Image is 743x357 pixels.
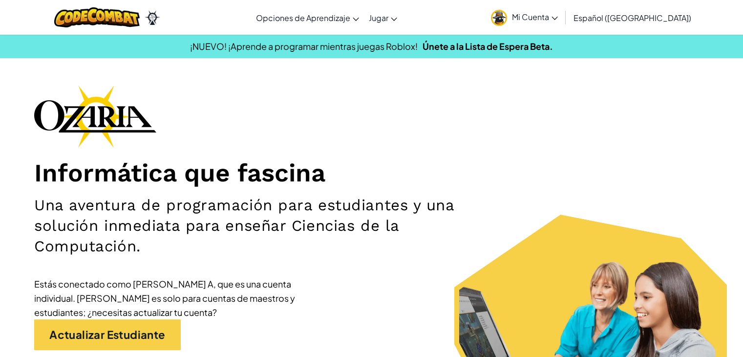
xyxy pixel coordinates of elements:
[34,319,181,350] a: Actualizar Estudiante
[486,2,563,33] a: Mi Cuenta
[512,12,558,22] span: Mi Cuenta
[190,41,418,52] span: ¡NUEVO! ¡Aprende a programar mientras juegas Roblox!
[573,13,691,23] span: Español ([GEOGRAPHIC_DATA])
[54,7,140,27] img: CodeCombat logo
[569,4,696,31] a: Español ([GEOGRAPHIC_DATA])
[491,10,507,26] img: avatar
[256,13,350,23] span: Opciones de Aprendizaje
[145,10,160,25] img: Ozaria
[34,277,327,319] div: Estás conectado como [PERSON_NAME] A, que es una cuenta individual. [PERSON_NAME] es solo para cu...
[34,195,486,257] h2: Una aventura de programación para estudiantes y una solución inmediata para enseñar Ciencias de l...
[364,4,402,31] a: Jugar
[34,157,709,188] h1: Informática que fascina
[423,41,553,52] a: Únete a la Lista de Espera Beta.
[34,85,156,148] img: Ozaria branding logo
[251,4,364,31] a: Opciones de Aprendizaje
[369,13,388,23] span: Jugar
